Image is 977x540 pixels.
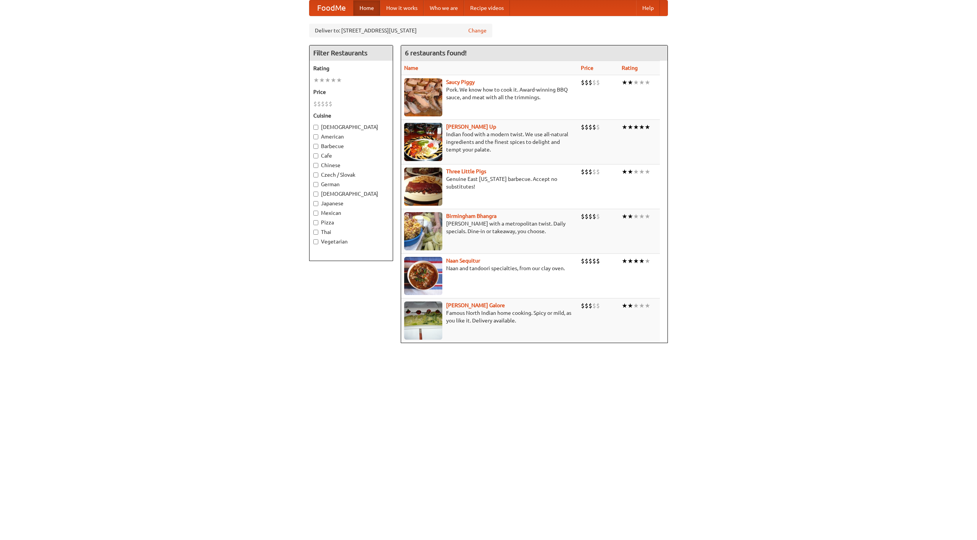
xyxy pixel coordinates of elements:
[404,86,575,101] p: Pork. We know how to cook it. Award-winning BBQ sauce, and meat with all the trimmings.
[404,309,575,324] p: Famous North Indian home cooking. Spicy or mild, as you like it. Delivery available.
[585,168,588,176] li: $
[313,182,318,187] input: German
[592,301,596,310] li: $
[596,123,600,131] li: $
[309,24,492,37] div: Deliver to: [STREET_ADDRESS][US_STATE]
[446,168,486,174] a: Three Little Pigs
[627,257,633,265] li: ★
[313,200,389,207] label: Japanese
[627,123,633,131] li: ★
[588,257,592,265] li: $
[585,301,588,310] li: $
[313,144,318,149] input: Barbecue
[313,64,389,72] h5: Rating
[588,168,592,176] li: $
[633,257,639,265] li: ★
[627,212,633,221] li: ★
[313,219,389,226] label: Pizza
[313,152,389,160] label: Cafe
[588,301,592,310] li: $
[317,100,321,108] li: $
[581,212,585,221] li: $
[636,0,660,16] a: Help
[404,123,442,161] img: curryup.jpg
[313,171,389,179] label: Czech / Slovak
[404,65,418,71] a: Name
[313,100,317,108] li: $
[622,78,627,87] li: ★
[404,212,442,250] img: bhangra.jpg
[313,88,389,96] h5: Price
[645,78,650,87] li: ★
[585,212,588,221] li: $
[464,0,510,16] a: Recipe videos
[645,168,650,176] li: ★
[313,228,389,236] label: Thai
[310,45,393,61] h4: Filter Restaurants
[446,213,497,219] a: Birmingham Bhangra
[313,142,389,150] label: Barbecue
[639,123,645,131] li: ★
[622,212,627,221] li: ★
[313,230,318,235] input: Thai
[405,49,467,56] ng-pluralize: 6 restaurants found!
[313,112,389,119] h5: Cuisine
[627,168,633,176] li: ★
[313,239,318,244] input: Vegetarian
[313,133,389,140] label: American
[645,212,650,221] li: ★
[404,175,575,190] p: Genuine East [US_STATE] barbecue. Accept no substitutes!
[313,211,318,216] input: Mexican
[633,212,639,221] li: ★
[313,209,389,217] label: Mexican
[446,79,475,85] a: Saucy Piggy
[313,125,318,130] input: [DEMOGRAPHIC_DATA]
[622,301,627,310] li: ★
[639,212,645,221] li: ★
[581,78,585,87] li: $
[585,78,588,87] li: $
[645,257,650,265] li: ★
[325,76,331,84] li: ★
[446,302,505,308] a: [PERSON_NAME] Galore
[581,123,585,131] li: $
[313,220,318,225] input: Pizza
[592,78,596,87] li: $
[404,131,575,153] p: Indian food with a modern twist. We use all-natural ingredients and the finest spices to delight ...
[639,301,645,310] li: ★
[581,168,585,176] li: $
[313,192,318,197] input: [DEMOGRAPHIC_DATA]
[404,168,442,206] img: littlepigs.jpg
[596,168,600,176] li: $
[353,0,380,16] a: Home
[446,258,480,264] a: Naan Sequitur
[380,0,424,16] a: How it works
[592,212,596,221] li: $
[592,123,596,131] li: $
[639,168,645,176] li: ★
[310,0,353,16] a: FoodMe
[585,257,588,265] li: $
[319,76,325,84] li: ★
[585,123,588,131] li: $
[627,301,633,310] li: ★
[639,78,645,87] li: ★
[321,100,325,108] li: $
[313,134,318,139] input: American
[581,301,585,310] li: $
[627,78,633,87] li: ★
[622,168,627,176] li: ★
[596,78,600,87] li: $
[336,76,342,84] li: ★
[404,257,442,295] img: naansequitur.jpg
[633,78,639,87] li: ★
[446,124,496,130] b: [PERSON_NAME] Up
[581,65,593,71] a: Price
[331,76,336,84] li: ★
[313,172,318,177] input: Czech / Slovak
[633,301,639,310] li: ★
[596,257,600,265] li: $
